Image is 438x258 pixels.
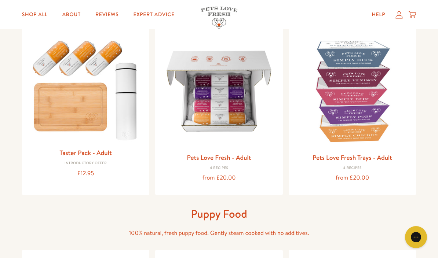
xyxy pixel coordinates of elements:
[366,7,391,22] a: Help
[59,148,112,157] a: Taster Pack - Adult
[161,33,277,149] img: Pets Love Fresh - Adult
[201,7,237,29] img: Pets Love Fresh
[16,7,54,22] a: Shop All
[401,224,431,251] iframe: Gorgias live chat messenger
[187,153,251,162] a: Pets Love Fresh - Adult
[127,7,180,22] a: Expert Advice
[28,33,144,144] img: Taster Pack - Adult
[313,153,392,162] a: Pets Love Fresh Trays - Adult
[161,166,277,170] div: 4 Recipes
[295,173,410,183] div: from £20.00
[28,169,144,178] div: £12.95
[102,207,336,221] h1: Puppy Food
[161,173,277,183] div: from £20.00
[28,161,144,166] div: Introductory Offer
[129,229,309,237] span: 100% natural, fresh puppy food. Gently steam cooked with no additives.
[295,33,410,149] img: Pets Love Fresh Trays - Adult
[295,166,410,170] div: 4 Recipes
[90,7,124,22] a: Reviews
[56,7,87,22] a: About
